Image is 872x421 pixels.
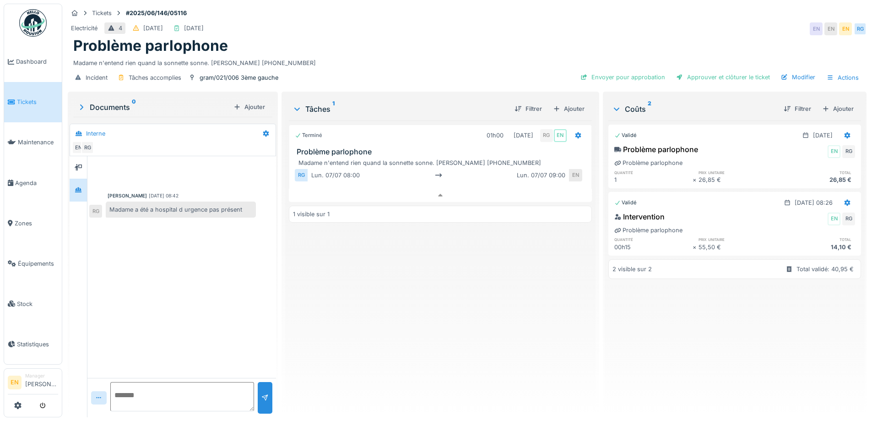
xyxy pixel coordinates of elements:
[614,159,682,167] div: Problème parlophone
[184,24,204,33] div: [DATE]
[824,22,837,35] div: EN
[842,145,855,158] div: RG
[200,73,278,82] div: gram/021/006 3ème gauche
[25,372,58,379] div: Manager
[143,24,163,33] div: [DATE]
[332,104,335,115] sup: 1
[8,376,22,389] li: EN
[15,219,58,228] span: Zones
[298,159,585,167] div: Madame n'entend rien quand la sonnette sonne. [PERSON_NAME] [PHONE_NUMBER]
[86,129,105,138] div: Interne
[119,24,122,33] div: 4
[8,372,58,394] a: EN Manager[PERSON_NAME]
[511,103,546,115] div: Filtrer
[554,129,567,142] div: EN
[614,211,665,222] div: Intervention
[839,22,852,35] div: EN
[540,129,553,142] div: RG
[18,259,58,268] span: Équipements
[4,203,62,243] a: Zones
[4,284,62,324] a: Stock
[549,103,588,115] div: Ajouter
[648,104,651,115] sup: 2
[487,131,504,140] div: 01h00
[4,42,62,82] a: Dashboard
[16,57,58,66] span: Dashboard
[295,169,308,181] div: RG
[577,71,669,83] div: Envoyer pour approbation
[292,104,507,115] div: Tâches
[72,141,85,154] div: EN
[297,148,587,156] h3: Problème parlophone
[129,73,181,82] div: Tâches accomplies
[795,198,833,207] div: [DATE] 08:26
[15,179,58,187] span: Agenda
[614,243,693,252] div: 00h15
[73,55,861,67] div: Madame n'entend rien quand la sonnette sonne. [PERSON_NAME] [PHONE_NUMBER]
[4,82,62,122] a: Tickets
[614,226,682,235] div: Problème parlophone
[106,202,256,218] div: Madame a été a hospital d urgence pas présent
[777,175,855,184] div: 26,85 €
[780,103,815,115] div: Filtrer
[77,102,230,113] div: Documents
[672,71,774,83] div: Approuver et clôturer le ticket
[777,236,855,242] h6: total
[828,213,840,225] div: EN
[813,131,833,140] div: [DATE]
[614,131,637,139] div: Validé
[614,236,693,242] h6: quantité
[293,210,330,219] div: 1 visible sur 1
[19,9,47,37] img: Badge_color-CXgf-gQk.svg
[569,169,582,181] div: EN
[842,213,855,225] div: RG
[92,9,112,17] div: Tickets
[693,175,699,184] div: ×
[4,324,62,364] a: Statistiques
[4,243,62,284] a: Équipements
[777,243,855,252] div: 14,10 €
[699,175,777,184] div: 26,85 €
[71,24,97,33] div: Electricité
[612,104,776,115] div: Coûts
[17,300,58,308] span: Stock
[699,169,777,175] h6: prix unitaire
[777,71,819,83] div: Modifier
[230,101,269,113] div: Ajouter
[122,9,190,17] strong: #2025/06/146/05116
[17,340,58,349] span: Statistiques
[4,163,62,203] a: Agenda
[614,175,693,184] div: 1
[4,122,62,163] a: Maintenance
[614,169,693,175] h6: quantité
[149,192,179,199] div: [DATE] 08:42
[699,236,777,242] h6: prix unitaire
[18,138,58,147] span: Maintenance
[612,265,652,273] div: 2 visible sur 2
[132,102,136,113] sup: 0
[818,103,857,115] div: Ajouter
[514,131,533,140] div: [DATE]
[823,71,863,84] div: Actions
[295,131,322,139] div: Terminé
[89,205,102,218] div: RG
[693,243,699,252] div: ×
[699,243,777,252] div: 55,50 €
[308,169,569,181] div: lun. 07/07 08:00 lun. 07/07 09:00
[25,372,58,392] li: [PERSON_NAME]
[777,169,855,175] h6: total
[108,192,147,199] div: [PERSON_NAME]
[796,265,854,273] div: Total validé: 40,95 €
[81,141,94,154] div: RG
[614,144,698,155] div: Problème parlophone
[854,22,867,35] div: RG
[73,37,228,55] h1: Problème parlophone
[828,145,840,158] div: EN
[17,98,58,106] span: Tickets
[86,73,108,82] div: Incident
[810,22,823,35] div: EN
[614,199,637,207] div: Validé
